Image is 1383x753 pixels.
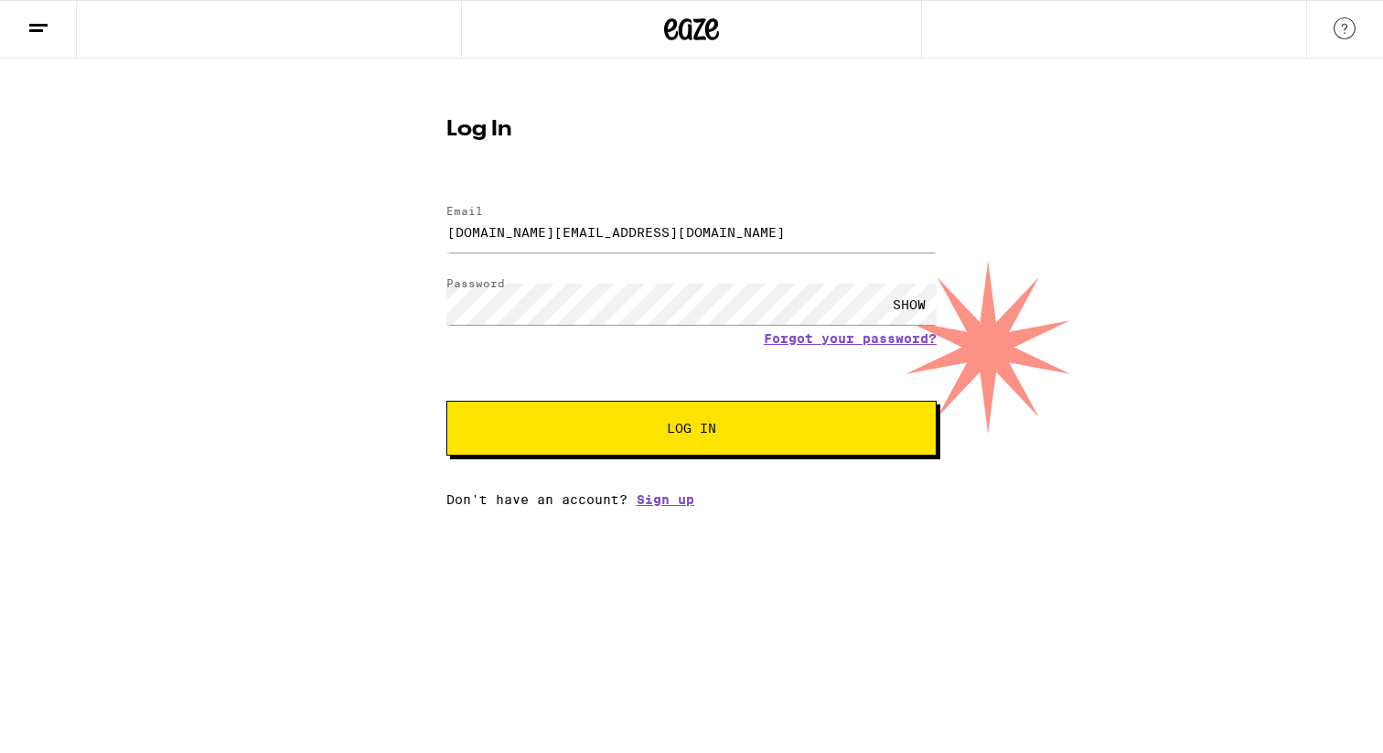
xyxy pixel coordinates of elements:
div: Don't have an account? [446,492,937,507]
span: Hi. Need any help? [11,13,132,27]
span: Log In [667,422,716,435]
button: Log In [446,401,937,456]
a: Sign up [637,492,694,507]
label: Password [446,277,505,289]
input: Email [446,211,937,253]
div: SHOW [882,284,937,325]
h1: Log In [446,119,937,141]
a: Forgot your password? [764,331,937,346]
label: Email [446,205,483,217]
